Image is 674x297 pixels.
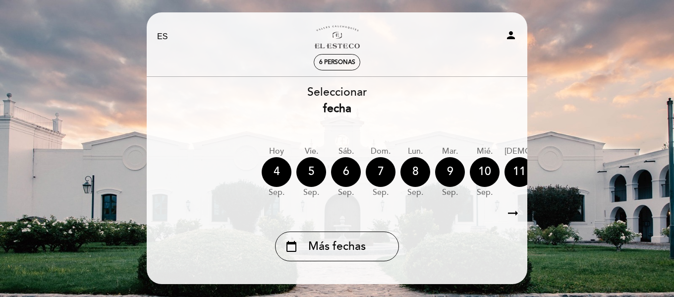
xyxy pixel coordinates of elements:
div: sep. [435,187,465,198]
div: sep. [505,187,594,198]
div: sep. [470,187,500,198]
div: Seleccionar [146,84,528,117]
div: dom. [366,146,395,157]
div: sep. [262,187,291,198]
div: 5 [296,157,326,187]
div: 11 [505,157,534,187]
div: 8 [400,157,430,187]
div: 7 [366,157,395,187]
div: Hoy [262,146,291,157]
div: vie. [296,146,326,157]
span: Más fechas [308,238,366,255]
i: calendar_today [285,238,297,255]
div: 9 [435,157,465,187]
div: 6 [331,157,361,187]
div: sáb. [331,146,361,157]
div: 10 [470,157,500,187]
i: person [505,29,517,41]
div: sep. [400,187,430,198]
div: mar. [435,146,465,157]
i: arrow_right_alt [505,203,520,224]
div: sep. [331,187,361,198]
div: lun. [400,146,430,157]
span: 6 personas [319,59,355,66]
div: 4 [262,157,291,187]
button: person [505,29,517,45]
div: mié. [470,146,500,157]
b: fecha [323,102,351,116]
a: Bodega El Esteco [275,23,399,51]
div: sep. [296,187,326,198]
div: [DEMOGRAPHIC_DATA]. [505,146,594,157]
div: sep. [366,187,395,198]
